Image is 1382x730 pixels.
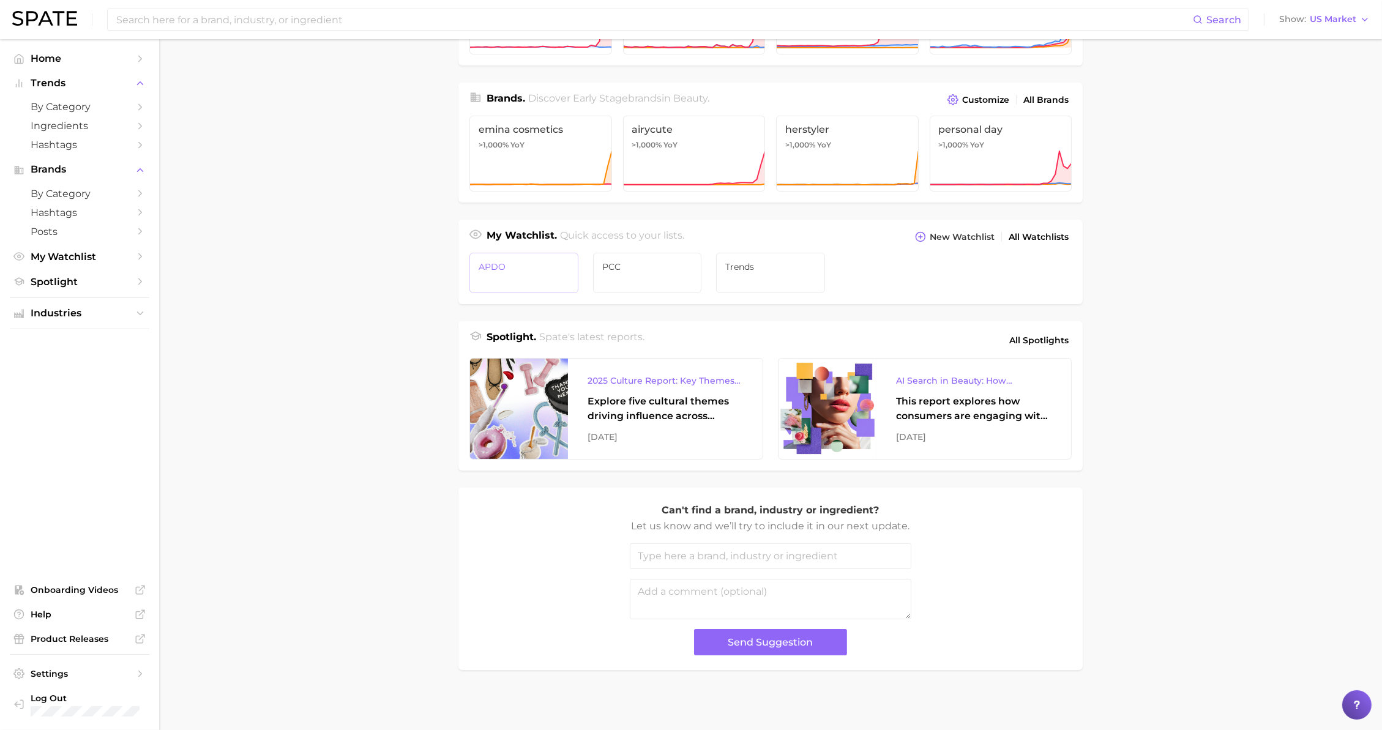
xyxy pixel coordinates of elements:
span: Discover Early Stage brands in . [529,92,710,104]
a: All Spotlights [1006,330,1072,351]
a: 2025 Culture Report: Key Themes That Are Shaping Consumer DemandExplore five cultural themes driv... [469,358,763,460]
button: Brands [10,160,149,179]
span: >1,000% [479,140,509,149]
a: Product Releases [10,630,149,648]
span: Hashtags [31,207,129,218]
p: Let us know and we’ll try to include it in our next update. [630,518,911,534]
a: Hashtags [10,203,149,222]
span: YoY [971,140,985,150]
button: Trends [10,74,149,92]
button: Send Suggestion [694,629,847,655]
a: Onboarding Videos [10,581,149,599]
div: [DATE] [588,430,743,444]
span: Hashtags [31,139,129,151]
span: Help [31,609,129,620]
span: Log Out [31,693,140,704]
a: by Category [10,97,149,116]
a: Posts [10,222,149,241]
span: All Brands [1023,95,1069,105]
span: YoY [817,140,831,150]
span: airycute [632,124,756,135]
span: YoY [510,140,525,150]
span: Product Releases [31,633,129,644]
h1: Spotlight. [487,330,536,351]
span: Brands [31,164,129,175]
span: >1,000% [632,140,662,149]
a: Trends [716,253,825,293]
a: My Watchlist [10,247,149,266]
span: Customize [962,95,1009,105]
span: New Watchlist [930,232,995,242]
span: Brands . [487,92,525,104]
h2: Spate's latest reports. [540,330,645,351]
span: APDO [479,262,569,272]
a: Help [10,605,149,624]
span: PCC [602,262,693,272]
span: Industries [31,308,129,319]
span: Show [1279,16,1306,23]
a: Home [10,49,149,68]
button: Industries [10,304,149,322]
a: APDO [469,253,578,293]
div: This report explores how consumers are engaging with AI-powered search tools — and what it means ... [896,394,1051,423]
button: Customize [944,91,1012,108]
button: ShowUS Market [1276,12,1373,28]
a: personal day>1,000% YoY [930,116,1072,192]
span: Home [31,53,129,64]
span: by Category [31,101,129,113]
button: New Watchlist [912,228,998,245]
span: US Market [1310,16,1356,23]
h1: My Watchlist. [487,228,557,245]
span: personal day [939,124,1063,135]
a: Settings [10,665,149,683]
a: PCC [593,253,702,293]
span: All Spotlights [1009,333,1069,348]
span: All Watchlists [1009,232,1069,242]
a: AI Search in Beauty: How Consumers Are Using ChatGPT vs. Google SearchThis report explores how co... [778,358,1072,460]
span: Trends [31,78,129,89]
a: Hashtags [10,135,149,154]
input: Type here a brand, industry or ingredient [630,543,911,569]
a: Log out. Currently logged in with e-mail hicks.ll@pg.com. [10,689,149,720]
span: emina cosmetics [479,124,603,135]
span: Trends [725,262,816,272]
h2: Quick access to your lists. [561,228,685,245]
span: herstyler [785,124,910,135]
span: Ingredients [31,120,129,132]
p: Can't find a brand, industry or ingredient? [630,502,911,518]
div: AI Search in Beauty: How Consumers Are Using ChatGPT vs. Google Search [896,373,1051,388]
a: emina cosmetics>1,000% YoY [469,116,612,192]
span: by Category [31,188,129,199]
span: Onboarding Videos [31,584,129,595]
span: >1,000% [785,140,815,149]
a: All Watchlists [1006,229,1072,245]
div: [DATE] [896,430,1051,444]
span: Posts [31,226,129,237]
span: YoY [664,140,678,150]
input: Search here for a brand, industry, or ingredient [115,9,1193,30]
span: >1,000% [939,140,969,149]
a: Ingredients [10,116,149,135]
img: SPATE [12,11,77,26]
a: by Category [10,184,149,203]
span: My Watchlist [31,251,129,263]
span: beauty [674,92,708,104]
div: Explore five cultural themes driving influence across beauty, food, and pop culture. [588,394,743,423]
span: Spotlight [31,276,129,288]
a: All Brands [1020,92,1072,108]
a: airycute>1,000% YoY [623,116,766,192]
div: 2025 Culture Report: Key Themes That Are Shaping Consumer Demand [588,373,743,388]
span: Search [1206,14,1241,26]
span: Settings [31,668,129,679]
a: Spotlight [10,272,149,291]
a: herstyler>1,000% YoY [776,116,919,192]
